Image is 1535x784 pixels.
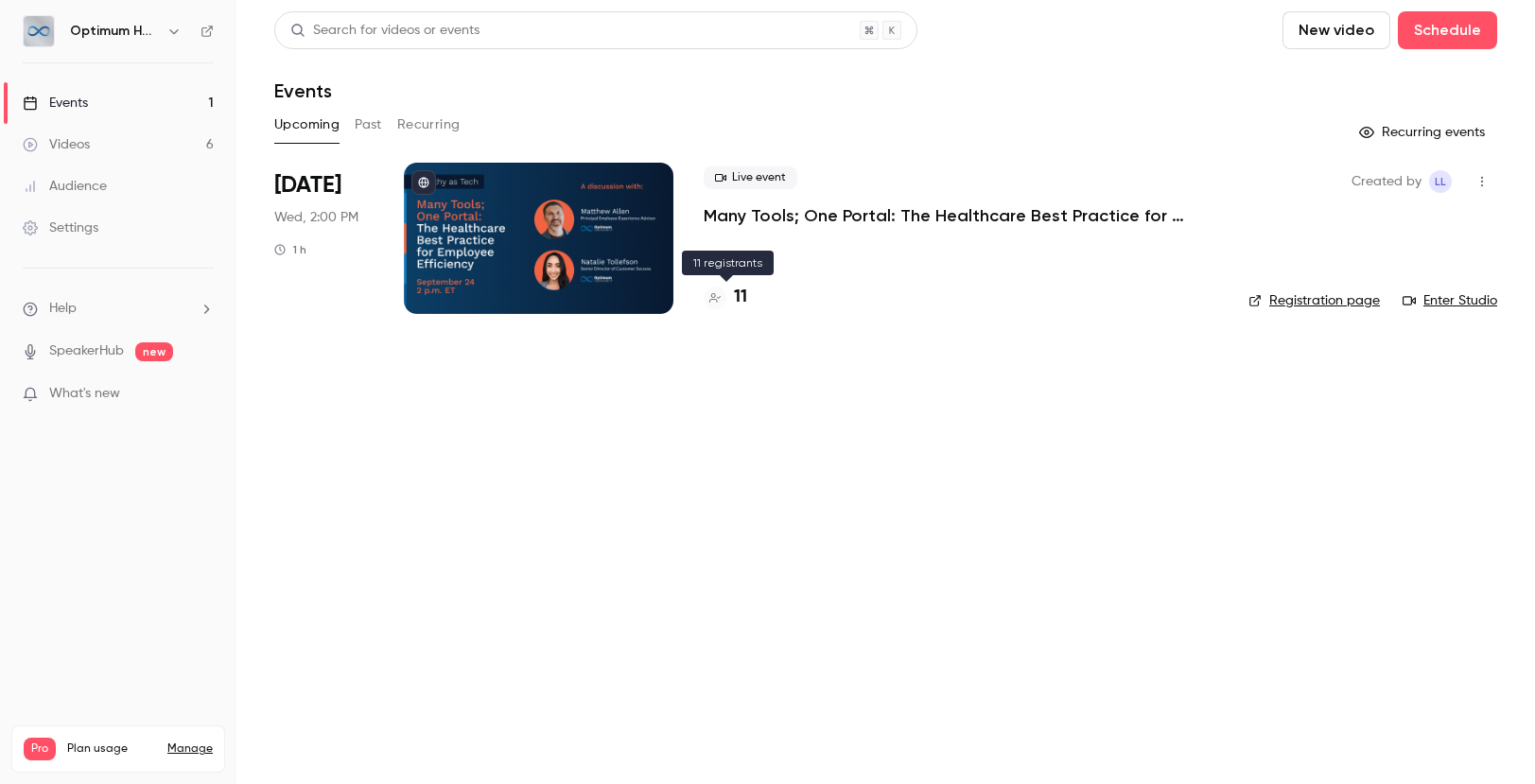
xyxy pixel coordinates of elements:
a: SpeakerHub [49,341,124,361]
a: Manage [167,741,213,757]
span: Created by [1352,170,1422,193]
div: Events [23,94,88,113]
span: Plan usage [67,741,156,757]
div: 1 h [274,242,306,257]
a: Many Tools; One Portal: The Healthcare Best Practice for Employee Efficiency [704,204,1218,227]
h4: 11 [734,285,747,310]
span: LL [1435,170,1446,193]
button: Upcoming [274,110,340,140]
span: What's new [49,384,120,404]
span: Pro [24,738,56,760]
span: new [135,342,173,361]
span: Wed, 2:00 PM [274,208,358,227]
a: Registration page [1248,291,1380,310]
div: Settings [23,218,98,237]
a: 11 [704,285,747,310]
button: Recurring [397,110,461,140]
li: help-dropdown-opener [23,299,214,319]
h1: Events [274,79,332,102]
button: Past [355,110,382,140]
button: Recurring events [1351,117,1497,148]
span: Lindsay Laidlaw [1429,170,1452,193]
img: Optimum Healthcare IT [24,16,54,46]
div: Sep 24 Wed, 3:00 PM (America/Halifax) [274,163,374,314]
div: Videos [23,135,90,154]
button: Schedule [1398,11,1497,49]
div: Search for videos or events [290,21,480,41]
button: New video [1282,11,1390,49]
iframe: Noticeable Trigger [191,386,214,403]
span: Live event [704,166,797,189]
span: Help [49,299,77,319]
span: [DATE] [274,170,341,200]
a: Enter Studio [1403,291,1497,310]
h6: Optimum Healthcare IT [70,22,159,41]
div: Audience [23,177,107,196]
